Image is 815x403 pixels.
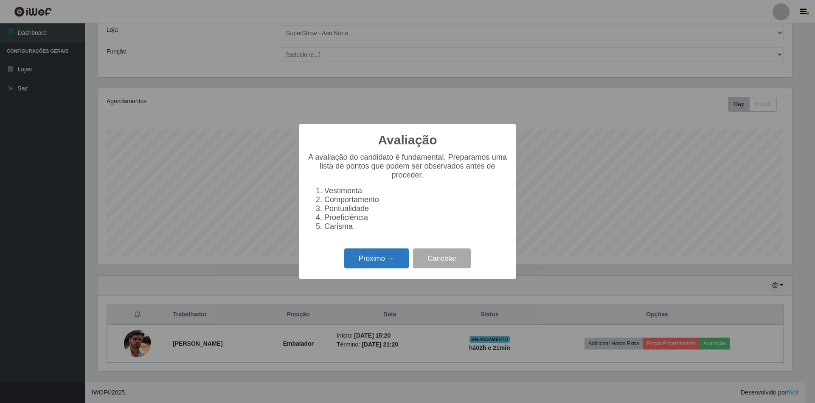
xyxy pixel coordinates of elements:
li: Carisma [324,222,508,231]
li: Pontualidade [324,204,508,213]
li: Comportamento [324,195,508,204]
li: Vestimenta [324,186,508,195]
h2: Avaliação [378,132,437,148]
button: Cancelar [413,248,471,268]
p: A avaliação do candidato é fundamental. Preparamos uma lista de pontos que podem ser observados a... [307,153,508,180]
li: Proeficiência [324,213,508,222]
button: Próximo → [344,248,409,268]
